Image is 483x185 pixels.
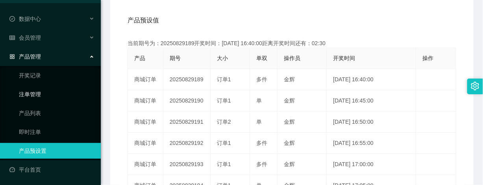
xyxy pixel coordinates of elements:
[256,140,267,146] span: 多件
[217,76,231,82] span: 订单1
[128,112,163,133] td: 商城订单
[256,161,267,167] span: 多件
[217,97,231,104] span: 订单1
[128,154,163,175] td: 商城订单
[278,133,327,154] td: 金辉
[163,69,211,90] td: 20250829189
[19,86,94,102] a: 注单管理
[19,143,94,159] a: 产品预设置
[19,68,94,83] a: 开奖记录
[256,119,262,125] span: 单
[9,16,15,22] i: 图标: check-circle-o
[128,39,456,48] div: 当前期号为：20250829189开奖时间：[DATE] 16:40:00距离开奖时间还有：02:30
[278,112,327,133] td: 金辉
[327,154,416,175] td: [DATE] 17:00:00
[217,161,231,167] span: 订单1
[278,154,327,175] td: 金辉
[327,69,416,90] td: [DATE] 16:40:00
[163,133,211,154] td: 20250829192
[128,69,163,90] td: 商城订单
[217,140,231,146] span: 订单1
[9,53,41,60] span: 产品管理
[9,35,15,40] i: 图标: table
[278,90,327,112] td: 金辉
[9,16,41,22] span: 数据中心
[422,55,433,61] span: 操作
[19,105,94,121] a: 产品列表
[9,162,94,178] a: 图标: dashboard平台首页
[278,69,327,90] td: 金辉
[163,154,211,175] td: 20250829193
[256,76,267,82] span: 多件
[256,97,262,104] span: 单
[128,90,163,112] td: 商城订单
[163,112,211,133] td: 20250829191
[19,124,94,140] a: 即时注单
[284,55,300,61] span: 操作员
[9,35,41,41] span: 会员管理
[217,119,231,125] span: 订单2
[128,16,159,25] span: 产品预设值
[327,133,416,154] td: [DATE] 16:55:00
[327,90,416,112] td: [DATE] 16:45:00
[333,55,355,61] span: 开奖时间
[170,55,181,61] span: 期号
[128,133,163,154] td: 商城订单
[163,90,211,112] td: 20250829190
[134,55,145,61] span: 产品
[9,54,15,59] i: 图标: appstore-o
[256,55,267,61] span: 单双
[217,55,228,61] span: 大小
[327,112,416,133] td: [DATE] 16:50:00
[471,82,479,90] i: 图标: setting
